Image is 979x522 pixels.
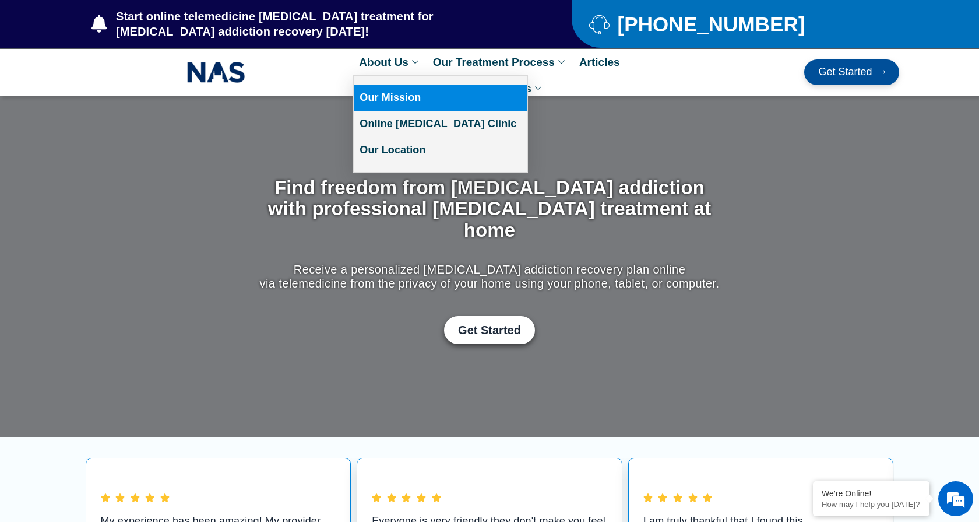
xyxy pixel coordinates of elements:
a: Articles [573,49,626,75]
span: We're online! [68,147,161,265]
a: Our Treatment Process [427,49,573,75]
div: Minimize live chat window [191,6,219,34]
a: Start online telemedicine [MEDICAL_DATA] treatment for [MEDICAL_DATA] addiction recovery [DATE]! [91,9,525,39]
div: Get Started with Suboxone Treatment by filling-out this new patient packet form [257,316,723,344]
a: Our Location [354,137,527,163]
div: Navigation go back [13,60,30,78]
span: Start online telemedicine [MEDICAL_DATA] treatment for [MEDICAL_DATA] addiction recovery [DATE]! [113,9,525,39]
div: Chat with us now [78,61,213,76]
h1: Find freedom from [MEDICAL_DATA] addiction with professional [MEDICAL_DATA] treatment at home [257,177,723,241]
img: NAS_email_signature-removebg-preview.png [187,59,245,86]
a: Get Started [804,59,899,85]
span: Get Started [818,66,872,78]
a: Online [MEDICAL_DATA] Clinic [354,111,527,137]
span: [PHONE_NUMBER] [614,17,805,31]
a: Get Started [444,316,535,344]
span: Get Started [458,323,521,337]
p: Receive a personalized [MEDICAL_DATA] addiction recovery plan online via telemedicine from the pr... [257,262,723,290]
a: Our Mission [354,85,527,111]
textarea: Type your message and hit 'Enter' [6,318,222,359]
p: How may I help you today? [822,500,921,509]
div: We're Online! [822,489,921,498]
a: [PHONE_NUMBER] [589,14,871,34]
a: About Us [353,49,427,75]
